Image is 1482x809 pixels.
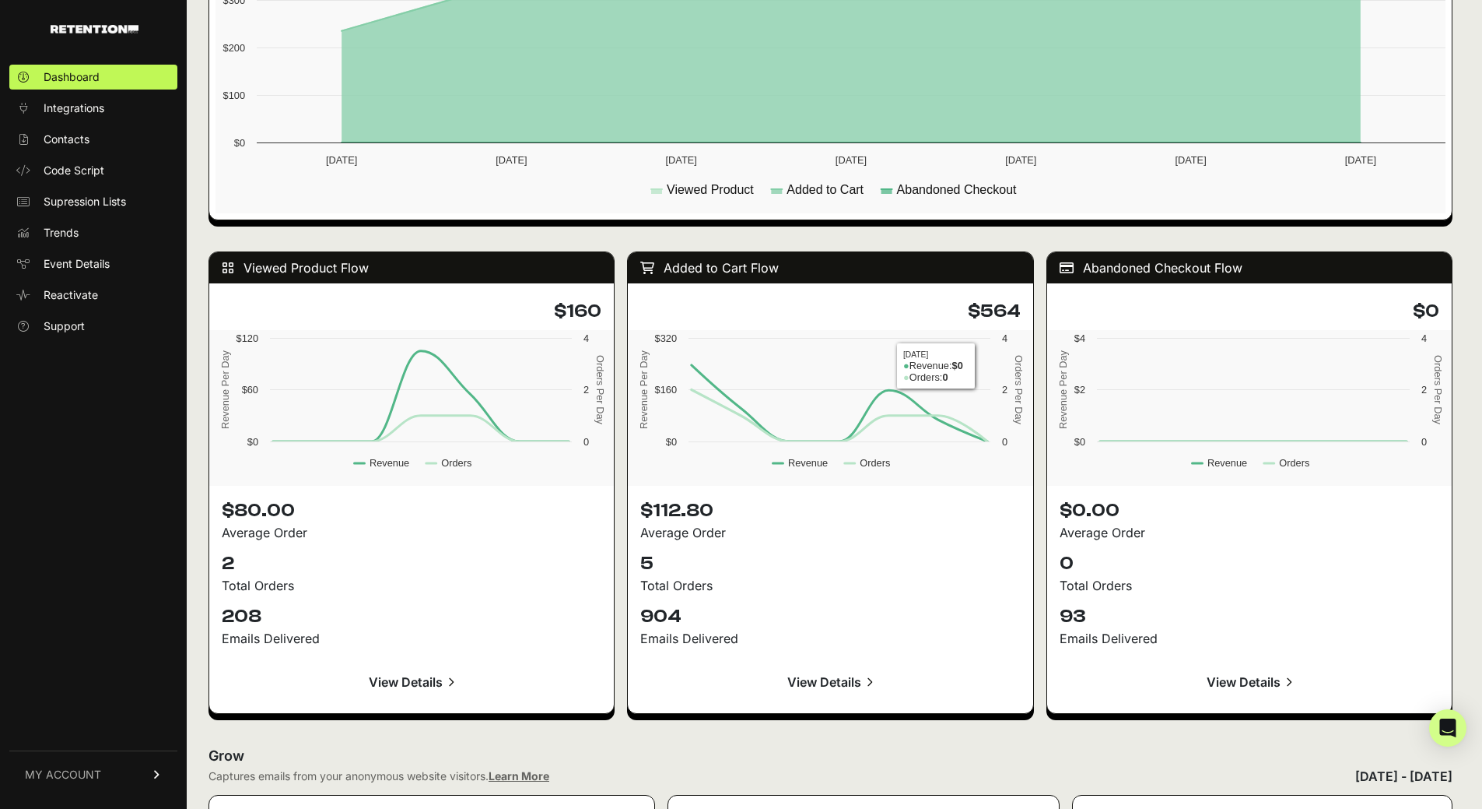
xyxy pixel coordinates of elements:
text: $4 [1074,332,1084,344]
p: 2 [222,551,601,576]
text: [DATE] [1175,154,1206,166]
text: Revenue Per Day [1056,350,1068,429]
div: [DATE] - [DATE] [1355,767,1452,786]
a: View Details [640,663,1020,701]
a: Integrations [9,96,177,121]
text: 0 [1421,436,1427,448]
text: $0 [234,137,245,149]
img: Retention.com [51,25,138,33]
div: Average Order [640,523,1020,542]
text: Orders [1279,457,1309,469]
div: Added to Cart Flow [628,252,1032,283]
span: Integrations [44,100,104,116]
span: Reactivate [44,287,98,303]
div: Abandoned Checkout Flow [1047,252,1452,283]
span: Code Script [44,163,104,178]
p: $112.80 [640,498,1020,523]
text: [DATE] [1345,154,1376,166]
a: Contacts [9,127,177,152]
a: Learn More [489,769,549,783]
text: $0 [247,436,258,448]
text: Orders Per Day [594,355,606,424]
span: Event Details [44,256,110,272]
a: View Details [222,663,601,701]
text: Revenue Per Day [219,350,231,429]
p: 208 [222,604,601,629]
text: Orders [860,457,891,469]
text: [DATE] [1005,154,1036,166]
span: Support [44,318,85,334]
div: Viewed Product Flow [209,252,614,283]
div: Emails Delivered [640,629,1020,648]
text: $120 [236,332,258,344]
text: [DATE] [326,154,357,166]
text: $160 [655,384,677,396]
text: 2 [1421,384,1427,396]
p: 5 [640,551,1020,576]
span: MY ACCOUNT [25,767,101,783]
a: Trends [9,220,177,245]
text: Orders [441,457,471,469]
div: Captures emails from your anonymous website visitors. [208,769,549,784]
text: $200 [223,42,245,54]
div: Total Orders [222,576,601,595]
h2: Grow [208,745,1452,767]
div: Average Order [1060,523,1439,542]
text: Revenue [1207,457,1247,469]
a: View Details [1060,663,1439,701]
div: Emails Delivered [1060,629,1439,648]
text: [DATE] [666,154,697,166]
div: Open Intercom Messenger [1429,709,1466,747]
text: $0 [1074,436,1084,448]
span: Dashboard [44,69,100,85]
h4: $0 [1060,299,1439,324]
text: Orders Per Day [1013,355,1025,424]
text: Revenue [788,457,828,469]
a: Code Script [9,158,177,183]
a: MY ACCOUNT [9,751,177,798]
div: Total Orders [640,576,1020,595]
text: 0 [583,436,589,448]
text: 0 [1002,436,1007,448]
text: $0 [666,436,677,448]
text: Revenue [370,457,409,469]
div: Average Order [222,523,601,542]
div: Emails Delivered [222,629,601,648]
text: $320 [655,332,677,344]
text: [DATE] [496,154,527,166]
p: 93 [1060,604,1439,629]
a: Support [9,314,177,339]
a: Dashboard [9,65,177,90]
span: Contacts [44,132,89,147]
text: Revenue Per Day [638,350,650,429]
text: $60 [242,384,258,396]
text: $100 [223,90,245,101]
text: 4 [1002,332,1007,344]
text: Orders Per Day [1432,355,1444,424]
a: Supression Lists [9,189,177,214]
text: [DATE] [836,154,867,166]
a: Reactivate [9,283,177,308]
h4: $564 [640,299,1020,324]
text: Viewed Product [667,183,754,196]
p: $80.00 [222,498,601,523]
div: Total Orders [1060,576,1439,595]
span: Trends [44,225,79,241]
text: 2 [583,384,589,396]
span: Supression Lists [44,194,126,209]
p: 904 [640,604,1020,629]
a: Event Details [9,251,177,276]
h4: $160 [222,299,601,324]
text: 2 [1002,384,1007,396]
p: 0 [1060,551,1439,576]
text: Added to Cart [787,183,864,196]
text: Abandoned Checkout [897,183,1017,196]
text: 4 [1421,332,1427,344]
text: $2 [1074,384,1084,396]
text: 4 [583,332,589,344]
p: $0.00 [1060,498,1439,523]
